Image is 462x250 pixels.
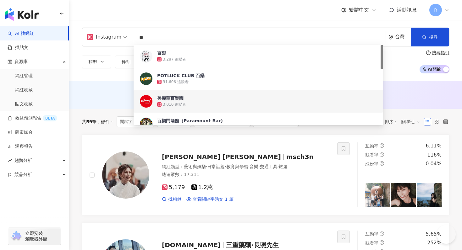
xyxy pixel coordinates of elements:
span: 觀看率 [365,152,378,157]
span: [PERSON_NAME] [PERSON_NAME] [162,153,281,161]
a: 查看關鍵字貼文 1 筆 [186,196,234,203]
span: 條件 ： [96,119,114,124]
span: 活動訊息 [397,7,417,13]
img: KOL Avatar [102,152,149,199]
span: R [434,7,437,13]
span: 找相似 [168,196,181,203]
span: 競品分析 [14,168,32,182]
img: KOL Avatar [140,95,152,108]
img: KOL Avatar [140,50,152,62]
span: · [248,164,250,169]
span: environment [388,35,393,40]
span: 藝術與娛樂 [184,164,206,169]
span: [DOMAIN_NAME] [162,241,221,249]
span: 互動率 [365,231,378,236]
div: 116% [427,152,442,158]
span: 三重藥頭·長照先生 [226,241,279,249]
span: 5,179 [162,184,185,191]
span: 類型 [88,60,97,65]
span: question-circle [380,161,384,166]
div: 百樂門酒館（Paramount Bar) [157,118,223,124]
img: post-image [417,183,442,207]
span: 漲粉率 [365,161,378,166]
span: · [225,164,226,169]
span: 性別 [122,60,130,65]
span: 繁體中文 [349,7,369,13]
a: searchAI 找網紅 [8,30,34,37]
span: 觀看率 [365,240,378,245]
span: 查看關鍵字貼文 1 筆 [193,196,234,203]
div: 總追蹤數 ： 17,311 [162,172,330,178]
span: 立即安裝 瀏覽器外掛 [25,231,47,242]
div: 7,528 追蹤者 [163,125,186,130]
div: 31,606 追蹤者 [163,79,189,85]
span: · [278,164,279,169]
a: 洞察報告 [8,143,33,150]
span: 關聯性 [401,117,420,127]
span: 關鍵字：百樂 [117,116,154,127]
a: KOL Avatar[PERSON_NAME] [PERSON_NAME]msch3n網紅類型：藝術與娛樂·日常話題·教育與學習·音樂·交通工具·旅遊總追蹤數：17,3115,1791.2萬找相... [82,135,449,215]
span: 日常話題 [207,164,225,169]
img: post-image [365,183,390,207]
a: 效益預測報告BETA [8,115,57,121]
img: KOL Avatar [140,72,152,85]
div: POTLUCK CLUB 百樂 [157,72,205,79]
div: 6.11% [426,142,442,149]
div: 網紅類型 ： [162,164,330,170]
button: 搜尋 [411,28,449,46]
iframe: Help Scout Beacon - Open [437,225,456,244]
img: chrome extension [10,231,22,241]
button: 性別 [115,56,145,68]
span: 59 [86,119,92,124]
span: 趨勢分析 [14,153,32,168]
img: logo [5,8,39,21]
div: 0.04% [426,160,442,167]
a: 網紅管理 [15,73,33,79]
span: question-circle [380,143,384,148]
a: 網紅收藏 [15,87,33,93]
div: 5.65% [426,231,442,237]
div: 排序： [385,117,424,127]
span: 1.2萬 [191,184,213,191]
span: 教育與學習 [226,164,248,169]
div: 3,010 追蹤者 [163,102,186,107]
a: chrome extension立即安裝 瀏覽器外掛 [8,228,61,245]
a: 找相似 [162,196,181,203]
span: · [258,164,260,169]
div: 百樂 [157,50,166,56]
span: · [206,164,207,169]
div: 搜尋指引 [432,50,449,55]
button: 類型 [82,56,111,68]
div: 美麗華百樂園 [157,95,184,101]
span: 搜尋 [429,35,438,40]
span: 旅遊 [279,164,288,169]
span: 資源庫 [14,55,28,69]
div: 3,287 追蹤者 [163,57,186,62]
span: 音樂 [250,164,258,169]
a: 商案媒合 [8,129,33,136]
span: question-circle [380,152,384,157]
div: 252% [427,239,442,246]
div: Instagram [87,32,121,42]
img: KOL Avatar [140,118,152,130]
div: 台灣 [395,34,411,40]
span: msch3n [286,153,314,161]
img: post-image [391,183,415,207]
span: 互動率 [365,143,378,148]
div: 共 筆 [82,119,96,124]
span: question-circle [426,51,431,55]
span: rise [8,158,12,163]
a: 找貼文 [8,45,28,51]
span: 交通工具 [260,164,278,169]
span: question-circle [380,231,384,236]
a: 貼文收藏 [15,101,33,107]
span: question-circle [380,240,384,245]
